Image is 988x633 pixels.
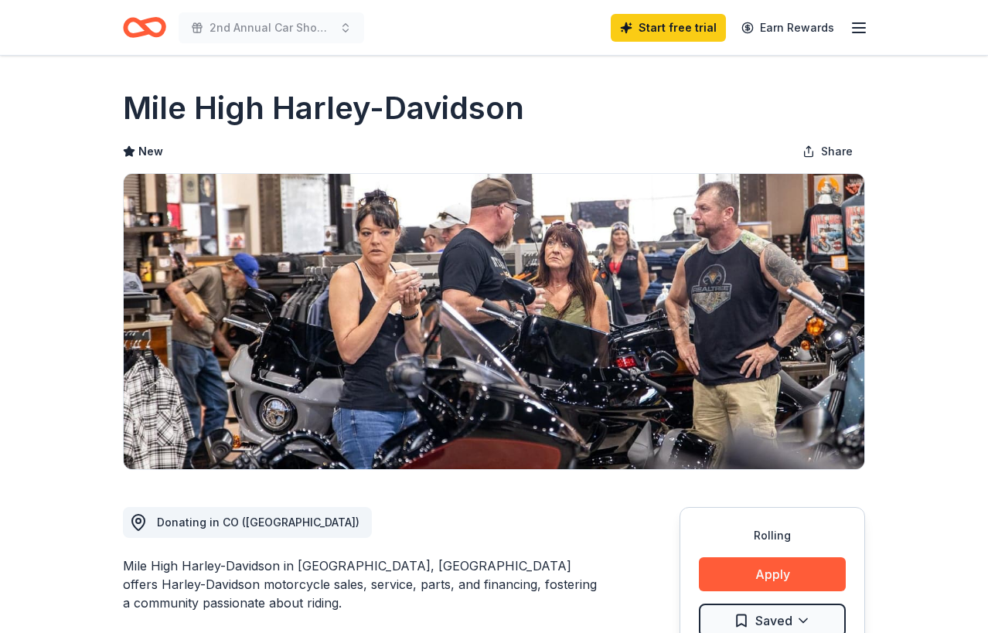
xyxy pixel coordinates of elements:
h1: Mile High Harley-Davidson [123,87,524,130]
span: Saved [755,611,792,631]
div: Rolling [699,526,846,545]
span: 2nd Annual Car Show and Cornhole Tournament [210,19,333,37]
a: Earn Rewards [732,14,843,42]
button: Share [790,136,865,167]
button: Apply [699,557,846,591]
a: Start free trial [611,14,726,42]
span: Donating in CO ([GEOGRAPHIC_DATA]) [157,516,359,529]
a: Home [123,9,166,46]
img: Image for Mile High Harley-Davidson [124,174,864,469]
span: Share [821,142,853,161]
button: 2nd Annual Car Show and Cornhole Tournament [179,12,364,43]
div: Mile High Harley-Davidson in [GEOGRAPHIC_DATA], [GEOGRAPHIC_DATA] offers Harley-Davidson motorcyc... [123,556,605,612]
span: New [138,142,163,161]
